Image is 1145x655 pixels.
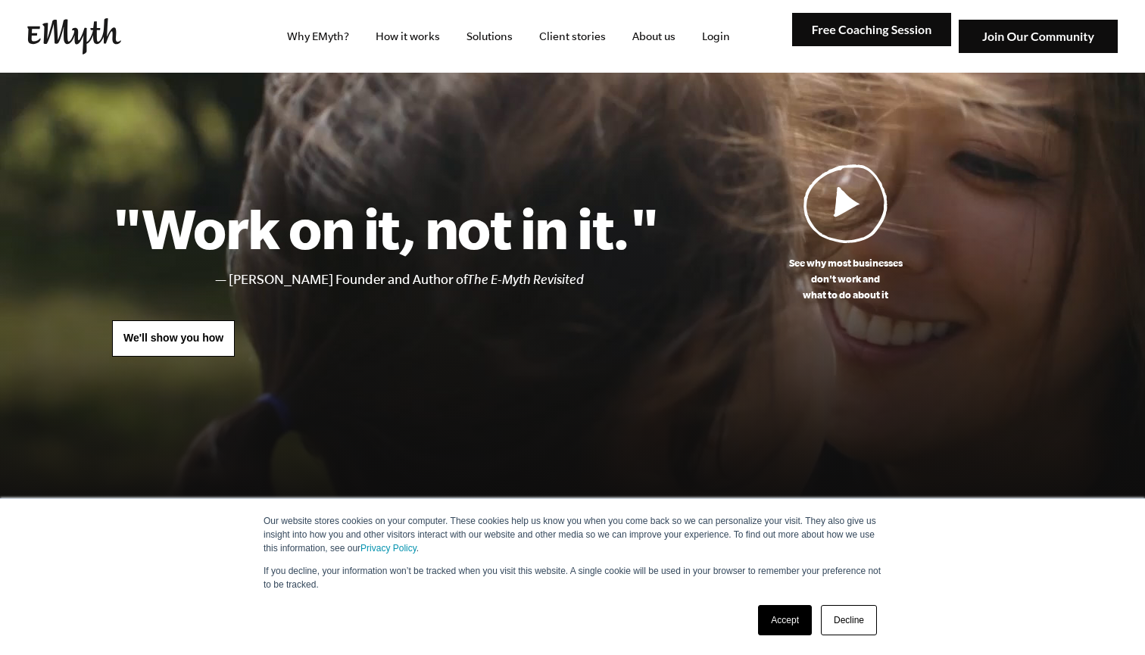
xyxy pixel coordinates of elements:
[264,514,881,555] p: Our website stores cookies on your computer. These cookies help us know you when you come back so...
[959,20,1118,54] img: Join Our Community
[803,164,888,243] img: Play Video
[792,13,951,47] img: Free Coaching Session
[758,605,812,635] a: Accept
[229,269,658,291] li: [PERSON_NAME] Founder and Author of
[360,543,417,554] a: Privacy Policy
[27,18,121,55] img: EMyth
[123,332,223,344] span: We'll show you how
[658,255,1033,303] p: See why most businesses don't work and what to do about it
[112,320,235,357] a: We'll show you how
[467,272,584,287] i: The E-Myth Revisited
[112,195,658,261] h1: "Work on it, not in it."
[821,605,877,635] a: Decline
[264,564,881,591] p: If you decline, your information won’t be tracked when you visit this website. A single cookie wi...
[658,164,1033,303] a: See why most businessesdon't work andwhat to do about it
